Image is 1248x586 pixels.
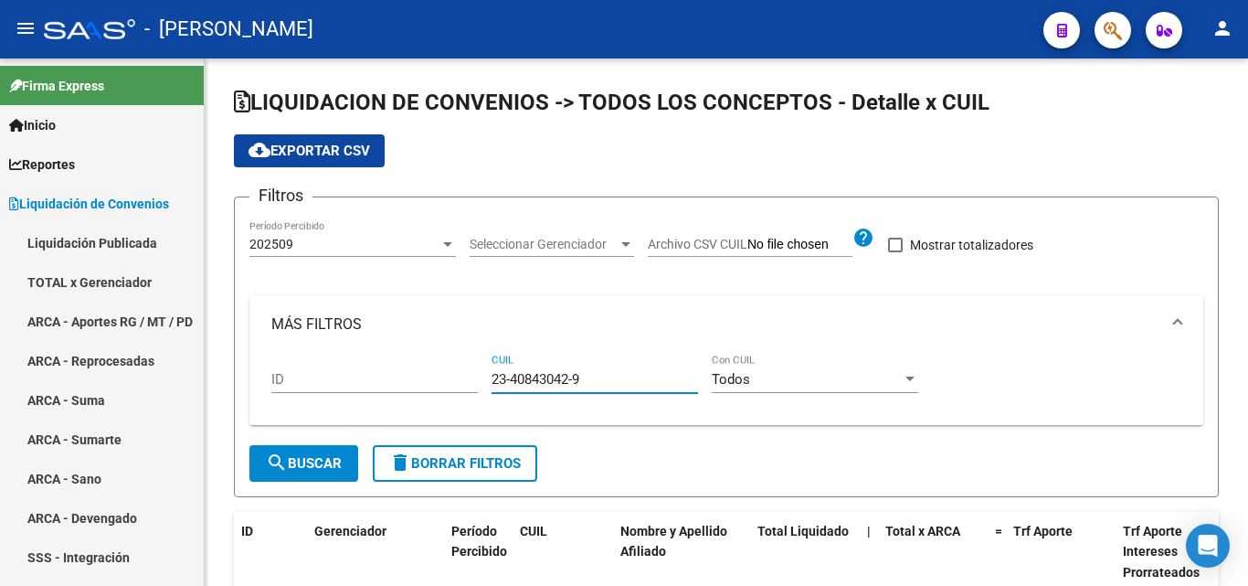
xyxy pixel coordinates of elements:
span: Borrar Filtros [389,455,521,472]
span: Seleccionar Gerenciador [470,237,618,252]
span: Trf Aporte [1013,524,1073,538]
span: Nombre y Apellido Afiliado [620,524,727,559]
div: Open Intercom Messenger [1186,524,1230,568]
span: - [PERSON_NAME] [144,9,313,49]
mat-icon: help [852,227,874,249]
span: CUIL [520,524,547,538]
span: Todos [712,371,750,388]
span: Inicio [9,115,56,135]
span: Reportes [9,154,75,175]
span: Buscar [266,455,342,472]
span: = [995,524,1002,538]
span: Exportar CSV [249,143,370,159]
span: | [867,524,871,538]
span: Mostrar totalizadores [910,234,1033,256]
div: MÁS FILTROS [249,354,1203,425]
span: Total Liquidado [757,524,849,538]
button: Exportar CSV [234,134,385,167]
mat-icon: menu [15,17,37,39]
mat-panel-title: MÁS FILTROS [271,314,1159,335]
span: 202509 [249,237,293,251]
button: Borrar Filtros [373,445,537,482]
mat-icon: cloud_download [249,139,270,161]
span: Trf Aporte Intereses Prorrateados [1123,524,1200,581]
mat-icon: delete [389,452,411,474]
button: Buscar [249,445,358,482]
h3: Filtros [249,183,312,208]
input: Archivo CSV CUIL [747,237,852,253]
span: Liquidación de Convenios [9,194,169,214]
span: LIQUIDACION DE CONVENIOS -> TODOS LOS CONCEPTOS - Detalle x CUIL [234,90,989,115]
span: Total x ARCA [885,524,960,538]
span: Gerenciador [314,524,386,538]
span: Archivo CSV CUIL [648,237,747,251]
span: ID [241,524,253,538]
span: Período Percibido [451,524,507,559]
span: Firma Express [9,76,104,96]
mat-icon: search [266,452,288,474]
mat-expansion-panel-header: MÁS FILTROS [249,295,1203,354]
mat-icon: person [1211,17,1233,39]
